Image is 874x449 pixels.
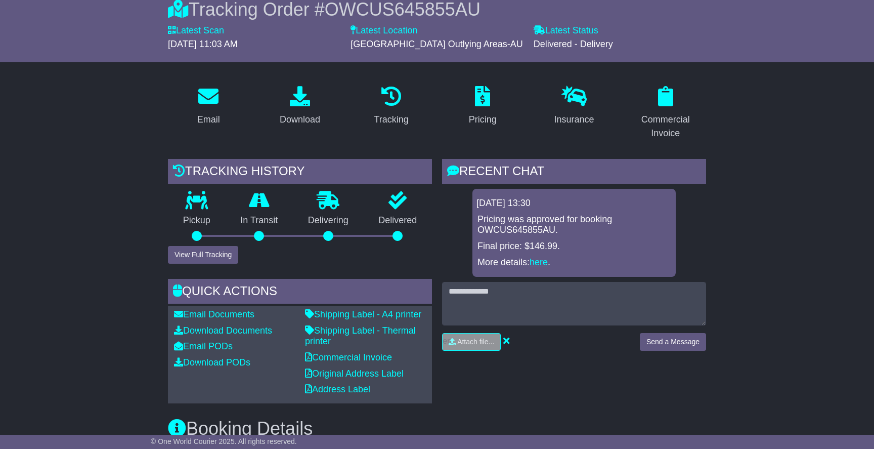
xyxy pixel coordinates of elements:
[554,113,594,127] div: Insurance
[168,39,238,49] span: [DATE] 11:03 AM
[280,113,320,127] div: Download
[477,214,671,236] p: Pricing was approved for booking OWCUS645855AU.
[174,309,254,319] a: Email Documents
[476,198,672,209] div: [DATE] 13:30
[631,113,700,140] div: Commercial Invoice
[530,257,548,267] a: here
[547,83,600,130] a: Insurance
[273,83,327,130] a: Download
[168,246,238,264] button: View Full Tracking
[305,384,370,394] a: Address Label
[174,341,233,351] a: Email PODs
[640,333,706,351] button: Send a Message
[351,39,522,49] span: [GEOGRAPHIC_DATA] Outlying Areas-AU
[168,25,224,36] label: Latest Scan
[174,325,272,336] a: Download Documents
[477,241,671,252] p: Final price: $146.99.
[293,215,364,226] p: Delivering
[168,159,432,186] div: Tracking history
[305,352,392,362] a: Commercial Invoice
[151,437,297,445] span: © One World Courier 2025. All rights reserved.
[226,215,293,226] p: In Transit
[191,83,227,130] a: Email
[305,369,404,379] a: Original Address Label
[168,419,706,439] h3: Booking Details
[462,83,503,130] a: Pricing
[477,257,671,268] p: More details: .
[364,215,432,226] p: Delivered
[197,113,220,127] div: Email
[368,83,415,130] a: Tracking
[168,215,226,226] p: Pickup
[469,113,497,127] div: Pricing
[305,309,421,319] a: Shipping Label - A4 printer
[305,325,416,347] a: Shipping Label - Thermal printer
[534,39,613,49] span: Delivered - Delivery
[168,279,432,306] div: Quick Actions
[174,357,250,368] a: Download PODs
[625,83,706,144] a: Commercial Invoice
[374,113,409,127] div: Tracking
[534,25,598,36] label: Latest Status
[442,159,706,186] div: RECENT CHAT
[351,25,417,36] label: Latest Location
